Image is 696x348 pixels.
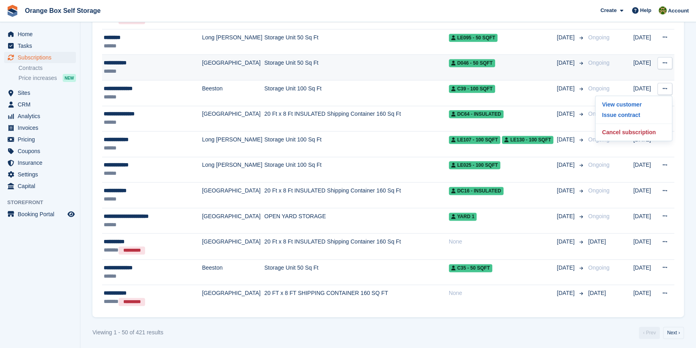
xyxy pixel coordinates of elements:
[637,327,686,339] nav: Pages
[557,135,576,144] span: [DATE]
[63,74,76,82] div: NEW
[557,212,576,221] span: [DATE]
[633,259,657,285] td: [DATE]
[202,29,264,55] td: Long [PERSON_NAME]
[18,157,66,168] span: Insurance
[449,264,492,272] span: C35 - 50 SQFT
[599,99,669,110] a: View customer
[557,186,576,195] span: [DATE]
[633,182,657,208] td: [DATE]
[202,55,264,80] td: [GEOGRAPHIC_DATA]
[202,208,264,233] td: [GEOGRAPHIC_DATA]
[264,182,449,208] td: 20 Ft x 8 Ft INSULATED Shipping Container 160 Sq Ft
[66,209,76,219] a: Preview store
[4,40,76,51] a: menu
[4,157,76,168] a: menu
[663,327,684,339] a: Next
[449,85,495,93] span: C39 - 100 SQFT
[264,157,449,182] td: Storage Unit 100 Sq Ft
[202,106,264,131] td: [GEOGRAPHIC_DATA]
[588,59,610,66] span: Ongoing
[633,233,657,259] td: [DATE]
[18,64,76,72] a: Contracts
[449,136,500,144] span: LE107 - 100 SQFT
[633,80,657,106] td: [DATE]
[18,87,66,98] span: Sites
[633,208,657,233] td: [DATE]
[264,55,449,80] td: Storage Unit 50 Sq Ft
[18,145,66,157] span: Coupons
[557,289,576,297] span: [DATE]
[588,238,606,245] span: [DATE]
[599,110,669,120] p: Issue contract
[588,290,606,296] span: [DATE]
[633,285,657,311] td: [DATE]
[449,59,495,67] span: D046 - 50 SQFT
[449,110,504,118] span: DC64 - INSULATED
[18,209,66,220] span: Booking Portal
[264,80,449,106] td: Storage Unit 100 Sq Ft
[264,131,449,157] td: Storage Unit 100 Sq Ft
[659,6,667,14] img: Sarah
[202,285,264,311] td: [GEOGRAPHIC_DATA]
[557,264,576,272] span: [DATE]
[4,180,76,192] a: menu
[557,237,576,246] span: [DATE]
[599,127,669,137] p: Cancel subscription
[633,157,657,182] td: [DATE]
[639,327,660,339] a: Previous
[18,74,57,82] span: Price increases
[557,84,576,93] span: [DATE]
[588,34,610,41] span: Ongoing
[4,99,76,110] a: menu
[557,33,576,42] span: [DATE]
[202,182,264,208] td: [GEOGRAPHIC_DATA]
[264,106,449,131] td: 20 Ft x 8 Ft INSULATED Shipping Container 160 Sq Ft
[4,52,76,63] a: menu
[18,180,66,192] span: Capital
[449,34,498,42] span: LE095 - 50 SQFT
[588,213,610,219] span: Ongoing
[600,6,616,14] span: Create
[202,157,264,182] td: Long [PERSON_NAME]
[588,136,610,143] span: Ongoing
[264,208,449,233] td: OPEN YARD STORAGE
[18,29,66,40] span: Home
[4,209,76,220] a: menu
[633,55,657,80] td: [DATE]
[264,285,449,311] td: 20 FT x 8 FT SHIPPING CONTAINER 160 SQ FT
[6,5,18,17] img: stora-icon-8386f47178a22dfd0bd8f6a31ec36ba5ce8667c1dd55bd0f319d3a0aa187defe.svg
[588,264,610,271] span: Ongoing
[18,40,66,51] span: Tasks
[557,161,576,169] span: [DATE]
[18,134,66,145] span: Pricing
[4,169,76,180] a: menu
[588,187,610,194] span: Ongoing
[18,99,66,110] span: CRM
[18,122,66,133] span: Invoices
[264,259,449,285] td: Storage Unit 50 Sq Ft
[18,52,66,63] span: Subscriptions
[264,233,449,259] td: 20 Ft x 8 Ft INSULATED Shipping Container 160 Sq Ft
[18,111,66,122] span: Analytics
[202,259,264,285] td: Beeston
[4,122,76,133] a: menu
[668,7,689,15] span: Account
[449,161,500,169] span: LE025 - 100 SQFT
[22,4,104,17] a: Orange Box Self Storage
[588,85,610,92] span: Ongoing
[449,213,477,221] span: YARD 1
[202,80,264,106] td: Beeston
[4,134,76,145] a: menu
[4,29,76,40] a: menu
[4,111,76,122] a: menu
[449,187,504,195] span: DC16 - INSULATED
[18,74,76,82] a: Price increases NEW
[640,6,651,14] span: Help
[633,131,657,157] td: [DATE]
[202,233,264,259] td: [GEOGRAPHIC_DATA]
[449,237,557,246] div: None
[588,111,610,117] span: Ongoing
[502,136,553,144] span: LE130 - 100 SQFT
